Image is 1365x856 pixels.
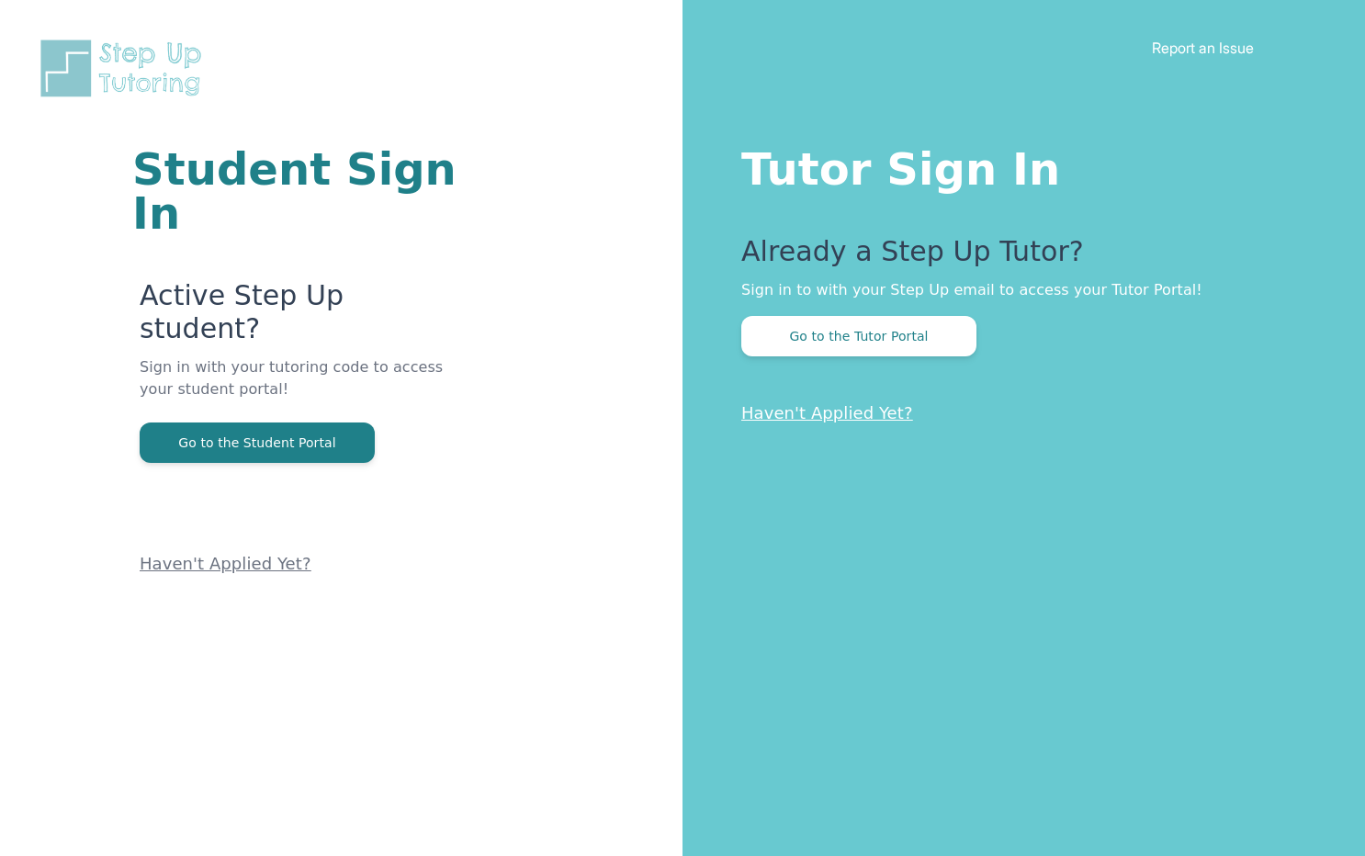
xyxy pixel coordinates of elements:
[37,37,213,100] img: Step Up Tutoring horizontal logo
[741,316,976,356] button: Go to the Tutor Portal
[741,140,1292,191] h1: Tutor Sign In
[140,554,311,573] a: Haven't Applied Yet?
[140,279,462,356] p: Active Step Up student?
[140,356,462,422] p: Sign in with your tutoring code to access your student portal!
[1152,39,1254,57] a: Report an Issue
[741,403,913,422] a: Haven't Applied Yet?
[741,279,1292,301] p: Sign in to with your Step Up email to access your Tutor Portal!
[741,327,976,344] a: Go to the Tutor Portal
[140,422,375,463] button: Go to the Student Portal
[741,235,1292,279] p: Already a Step Up Tutor?
[140,434,375,451] a: Go to the Student Portal
[132,147,462,235] h1: Student Sign In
